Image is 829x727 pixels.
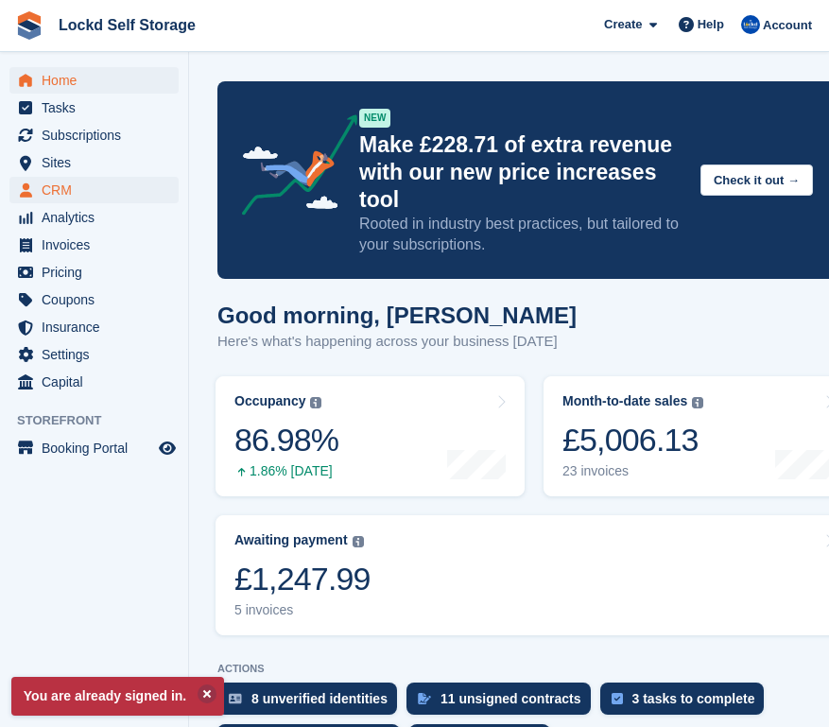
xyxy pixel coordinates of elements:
img: task-75834270c22a3079a89374b754ae025e5fb1db73e45f91037f5363f120a921f8.svg [612,693,623,704]
img: icon-info-grey-7440780725fd019a000dd9b08b2336e03edf1995a4989e88bcd33f0948082b44.svg [692,397,703,408]
a: Preview store [156,437,179,459]
span: Capital [42,369,155,395]
a: menu [9,286,179,313]
a: menu [9,341,179,368]
div: 23 invoices [562,463,703,479]
span: Booking Portal [42,435,155,461]
span: Tasks [42,95,155,121]
a: menu [9,232,179,258]
span: CRM [42,177,155,203]
span: Create [604,15,642,34]
div: Awaiting payment [234,532,348,548]
span: Help [698,15,724,34]
img: icon-info-grey-7440780725fd019a000dd9b08b2336e03edf1995a4989e88bcd33f0948082b44.svg [353,536,364,547]
a: menu [9,177,179,203]
img: icon-info-grey-7440780725fd019a000dd9b08b2336e03edf1995a4989e88bcd33f0948082b44.svg [310,397,321,408]
a: menu [9,259,179,286]
div: 11 unsigned contracts [440,691,581,706]
a: menu [9,369,179,395]
div: 5 invoices [234,602,371,618]
span: Insurance [42,314,155,340]
div: Month-to-date sales [562,393,687,409]
a: menu [9,67,179,94]
div: 3 tasks to complete [632,691,755,706]
span: Subscriptions [42,122,155,148]
a: menu [9,314,179,340]
span: Pricing [42,259,155,286]
p: You are already signed in. [11,677,224,716]
img: contract_signature_icon-13c848040528278c33f63329250d36e43548de30e8caae1d1a13099fd9432cc5.svg [418,693,431,704]
a: menu [9,149,179,176]
span: Analytics [42,204,155,231]
img: price-adjustments-announcement-icon-8257ccfd72463d97f412b2fc003d46551f7dbcb40ab6d574587a9cd5c0d94... [226,114,358,222]
span: Storefront [17,411,188,430]
span: Account [763,16,812,35]
img: verify_identity-adf6edd0f0f0b5bbfe63781bf79b02c33cf7c696d77639b501bdc392416b5a36.svg [229,693,242,704]
h1: Good morning, [PERSON_NAME] [217,303,577,328]
p: Rooted in industry best practices, but tailored to your subscriptions. [359,214,685,255]
div: NEW [359,109,390,128]
a: menu [9,122,179,148]
a: Occupancy 86.98% 1.86% [DATE] [216,376,525,496]
button: Check it out → [700,164,813,196]
span: Invoices [42,232,155,258]
span: Sites [42,149,155,176]
div: £1,247.99 [234,560,371,598]
img: Jonny Bleach [741,15,760,34]
p: Make £228.71 of extra revenue with our new price increases tool [359,131,685,214]
span: Home [42,67,155,94]
span: Coupons [42,286,155,313]
span: Settings [42,341,155,368]
a: 3 tasks to complete [600,683,774,724]
div: 1.86% [DATE] [234,463,338,479]
a: 8 unverified identities [217,683,406,724]
a: menu [9,435,179,461]
div: 86.98% [234,421,338,459]
p: Here's what's happening across your business [DATE] [217,331,577,353]
img: stora-icon-8386f47178a22dfd0bd8f6a31ec36ba5ce8667c1dd55bd0f319d3a0aa187defe.svg [15,11,43,40]
div: 8 unverified identities [251,691,388,706]
a: 11 unsigned contracts [406,683,600,724]
a: menu [9,95,179,121]
a: menu [9,204,179,231]
div: £5,006.13 [562,421,703,459]
div: Occupancy [234,393,305,409]
a: Lockd Self Storage [51,9,203,41]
